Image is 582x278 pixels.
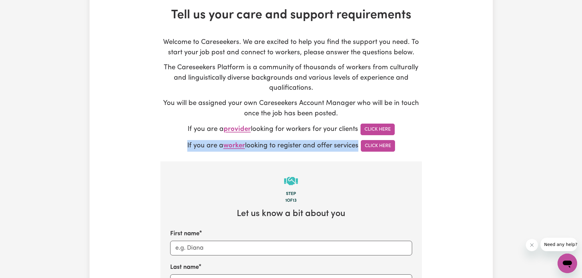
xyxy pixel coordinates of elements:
iframe: Cerrar mensaje [526,239,538,251]
p: You will be assigned your own Careseekers Account Manager who will be in touch once the job has b... [160,98,422,119]
p: Welcome to Careseekers. We are excited to help you find the support you need. To start your job p... [160,37,422,58]
p: If you are a looking for workers for your clients [160,124,422,135]
div: 1 of 13 [170,197,412,204]
h1: Tell us your care and support requirements [160,8,422,23]
label: First name [170,229,199,238]
span: Need any help? [4,4,37,9]
p: If you are a looking to register and offer services [160,140,422,152]
a: Click Here [361,140,395,152]
div: Step [170,191,412,197]
span: worker [223,143,245,150]
label: Last name [170,263,199,272]
input: e.g. Diana [170,241,412,255]
iframe: Mensaje de la compañía [540,238,577,251]
p: The Careseekers Platform is a community of thousands of workers from culturally and linguisticall... [160,63,422,93]
h2: Let us know a bit about you [170,209,412,219]
span: provider [224,126,251,133]
a: Click Here [361,124,395,135]
iframe: Botón para iniciar la ventana de mensajería [558,254,577,273]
